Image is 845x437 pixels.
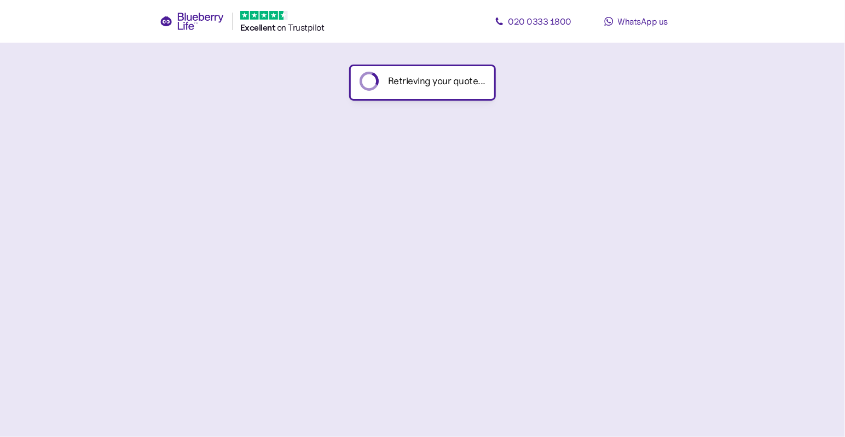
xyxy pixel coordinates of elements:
[277,22,325,33] span: on Trustpilot
[388,74,485,89] div: Retrieving your quote...
[618,16,668,27] span: WhatsApp us
[484,10,582,32] a: 020 0333 1800
[587,10,685,32] a: WhatsApp us
[240,22,277,33] span: Excellent ️
[508,16,572,27] span: 020 0333 1800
